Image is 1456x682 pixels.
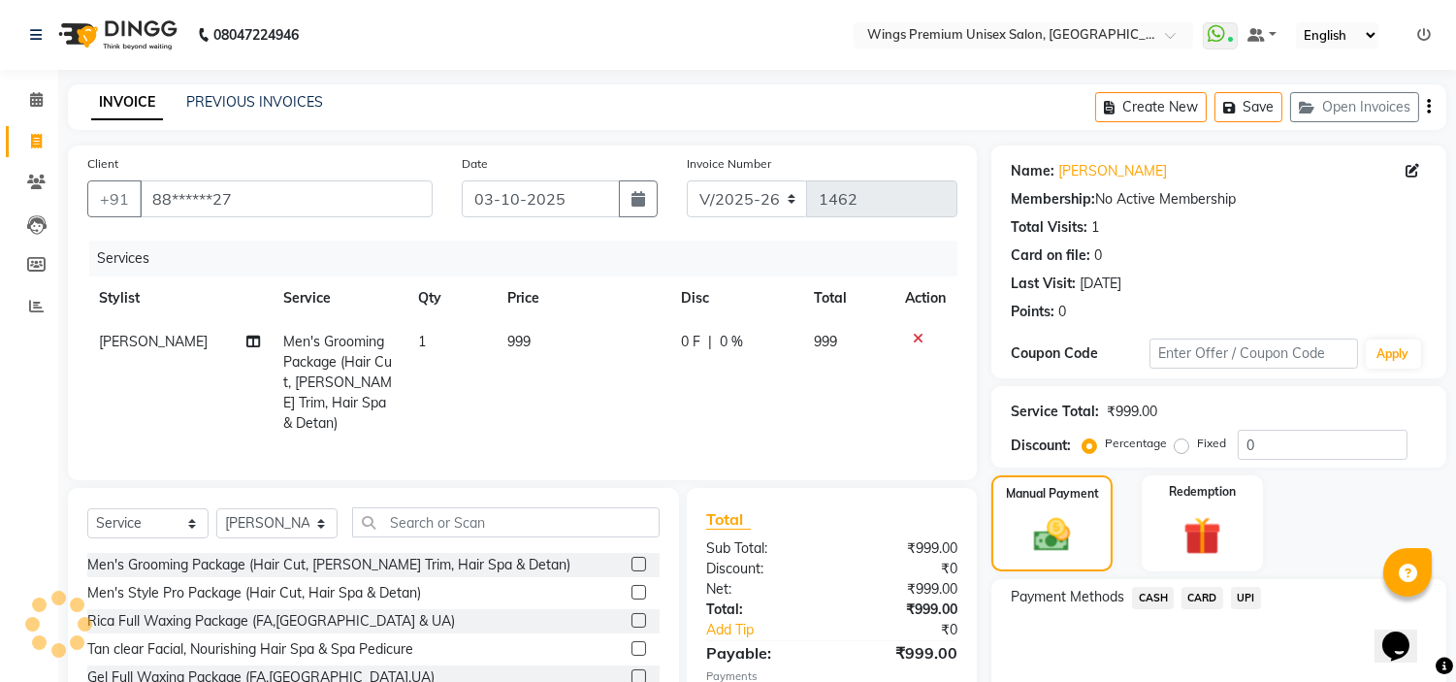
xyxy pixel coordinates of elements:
[87,639,413,660] div: Tan clear Facial, Nourishing Hair Spa & Spa Pedicure
[1091,217,1099,238] div: 1
[87,611,455,632] div: Rica Full Waxing Package (FA,[GEOGRAPHIC_DATA] & UA)
[1231,587,1261,609] span: UPI
[692,559,832,579] div: Discount:
[91,85,163,120] a: INVOICE
[1011,161,1054,181] div: Name:
[1172,512,1233,560] img: _gift.svg
[687,155,771,173] label: Invoice Number
[1080,274,1121,294] div: [DATE]
[462,155,488,173] label: Date
[1011,587,1124,607] span: Payment Methods
[1197,435,1226,452] label: Fixed
[1290,92,1419,122] button: Open Invoices
[893,276,957,320] th: Action
[681,332,700,352] span: 0 F
[669,276,802,320] th: Disc
[1105,435,1167,452] label: Percentage
[273,276,407,320] th: Service
[832,579,973,600] div: ₹999.00
[1095,92,1207,122] button: Create New
[1011,302,1054,322] div: Points:
[1094,245,1102,266] div: 0
[1011,402,1099,422] div: Service Total:
[803,276,894,320] th: Total
[1375,604,1437,663] iframe: chat widget
[1214,92,1282,122] button: Save
[1011,189,1095,210] div: Membership:
[706,509,751,530] span: Total
[1366,340,1421,369] button: Apply
[87,583,421,603] div: Men's Style Pro Package (Hair Cut, Hair Spa & Detan)
[720,332,743,352] span: 0 %
[284,333,393,432] span: Men's Grooming Package (Hair Cut, [PERSON_NAME] Trim, Hair Spa & Detan)
[1011,436,1071,456] div: Discount:
[99,333,208,350] span: [PERSON_NAME]
[87,555,570,575] div: Men's Grooming Package (Hair Cut, [PERSON_NAME] Trim, Hair Spa & Detan)
[832,641,973,665] div: ₹999.00
[692,641,832,665] div: Payable:
[418,333,426,350] span: 1
[832,538,973,559] div: ₹999.00
[832,559,973,579] div: ₹0
[1011,245,1090,266] div: Card on file:
[1132,587,1174,609] span: CASH
[507,333,531,350] span: 999
[1169,483,1236,501] label: Redemption
[815,333,838,350] span: 999
[1022,514,1081,556] img: _cash.svg
[87,155,118,173] label: Client
[406,276,496,320] th: Qty
[352,507,660,537] input: Search or Scan
[140,180,433,217] input: Search by Name/Mobile/Email/Code
[708,332,712,352] span: |
[186,93,323,111] a: PREVIOUS INVOICES
[1107,402,1157,422] div: ₹999.00
[692,579,832,600] div: Net:
[1011,343,1149,364] div: Coupon Code
[89,241,972,276] div: Services
[1181,587,1223,609] span: CARD
[1011,274,1076,294] div: Last Visit:
[1006,485,1099,503] label: Manual Payment
[496,276,669,320] th: Price
[87,276,273,320] th: Stylist
[832,600,973,620] div: ₹999.00
[87,180,142,217] button: +91
[1149,339,1357,369] input: Enter Offer / Coupon Code
[692,600,832,620] div: Total:
[49,8,182,62] img: logo
[1011,189,1427,210] div: No Active Membership
[1058,161,1167,181] a: [PERSON_NAME]
[692,620,856,640] a: Add Tip
[1058,302,1066,322] div: 0
[1011,217,1087,238] div: Total Visits:
[692,538,832,559] div: Sub Total:
[213,8,299,62] b: 08047224946
[856,620,973,640] div: ₹0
